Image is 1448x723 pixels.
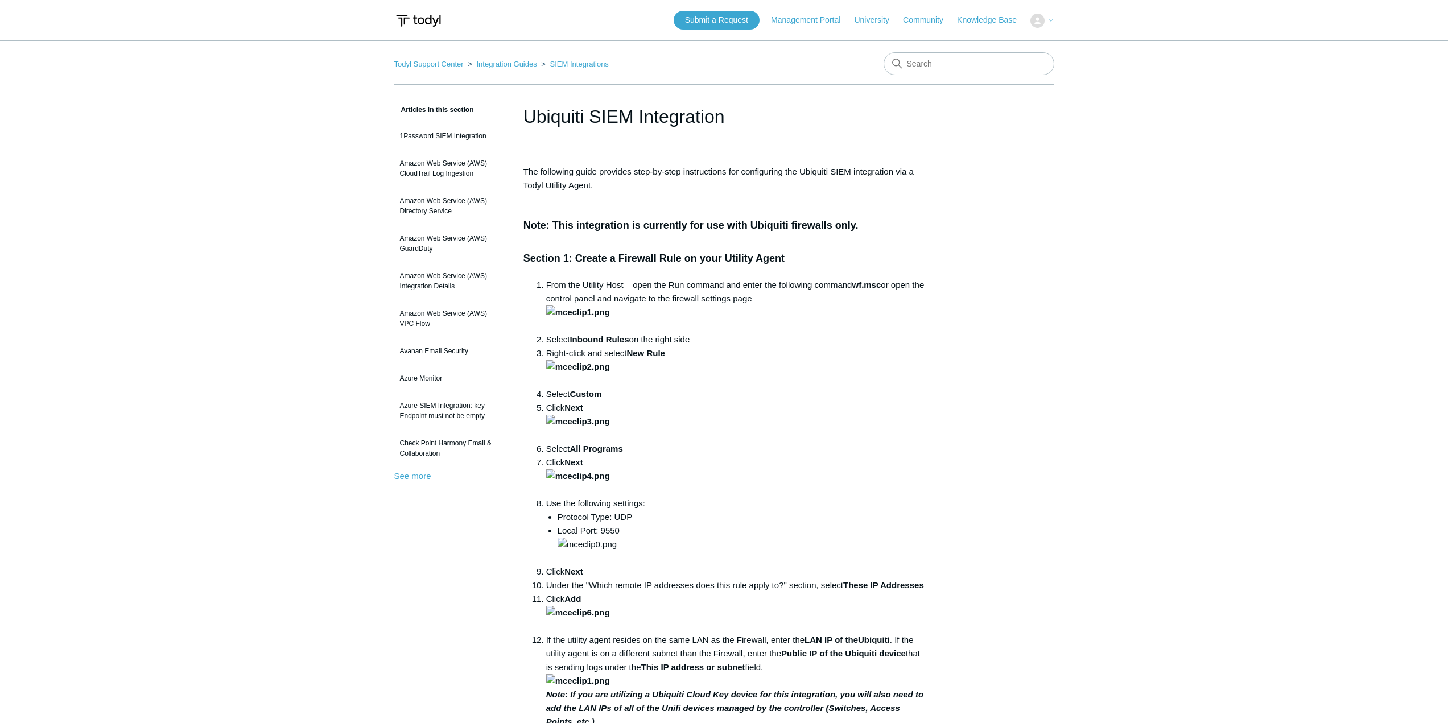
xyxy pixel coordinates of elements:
span: Articles in this section [394,106,474,114]
strong: Next [564,567,583,576]
li: Click [546,592,925,633]
a: Amazon Web Service (AWS) CloudTrail Log Ingestion [394,152,506,184]
li: Select [546,442,925,456]
a: Amazon Web Service (AWS) GuardDuty [394,228,506,259]
a: See more [394,471,431,481]
a: Amazon Web Service (AWS) VPC Flow [394,303,506,334]
h3: Note: This integration is currently for use with Ubiquiti firewalls only. Section 1: Create a Fir... [523,201,925,266]
a: Submit a Request [674,11,760,30]
strong: Inbound Rules [570,334,629,344]
strong: Next [546,403,610,426]
img: mceclip0.png [558,538,617,551]
h1: Ubiquiti SIEM Integration [523,103,925,130]
li: SIEM Integrations [539,60,609,68]
li: Local Port: 9550 [558,524,925,565]
a: Azure SIEM Integration: key Endpoint must not be empty [394,395,506,427]
li: Select on the right side [546,333,925,346]
li: Todyl Support Center [394,60,466,68]
a: Avanan Email Security [394,340,506,362]
img: mceclip4.png [546,469,610,483]
a: Integration Guides [476,60,537,68]
input: Search [884,52,1054,75]
li: Right-click and select [546,346,925,387]
strong: Next [546,457,610,481]
a: Management Portal [771,14,852,26]
strong: These IP Addresses [843,580,924,590]
strong: All Programs [570,444,622,453]
img: Todyl Support Center Help Center home page [394,10,443,31]
p: The following guide provides step-by-step instructions for configuring the Ubiquiti SIEM integrat... [523,165,925,192]
li: Click [546,456,925,497]
a: Todyl Support Center [394,60,464,68]
strong: LAN IP of the [805,635,858,644]
strong: Public IP of the Ubiquiti device [781,648,906,658]
li: Integration Guides [465,60,539,68]
strong: Custom [570,389,601,399]
img: mceclip1.png [546,674,610,688]
a: Knowledge Base [957,14,1028,26]
img: mceclip6.png [546,606,610,619]
li: Use the following settings: [546,497,925,565]
a: Community [903,14,955,26]
strong: Add [546,594,610,617]
a: SIEM Integrations [550,60,609,68]
img: mceclip3.png [546,415,610,428]
strong: New Rule [626,348,665,358]
li: From the Utility Host – open the Run command and enter the following command or open the control ... [546,278,925,333]
li: Protocol Type: UDP [558,510,925,524]
strong: This IP address or subnet [641,662,745,672]
img: mceclip2.png [546,360,610,374]
a: Azure Monitor [394,367,506,389]
li: Select [546,387,925,401]
a: University [854,14,900,26]
strong: wf.msc [852,280,881,290]
li: Click [546,565,925,579]
li: Click [546,401,925,442]
li: Under the "Which remote IP addresses does this rule apply to?" section, select [546,579,925,592]
a: Amazon Web Service (AWS) Integration Details [394,265,506,297]
a: Amazon Web Service (AWS) Directory Service [394,190,506,222]
a: Check Point Harmony Email & Collaboration [394,432,506,464]
strong: Ubiquiti [858,635,890,644]
a: 1Password SIEM Integration [394,125,506,147]
img: mceclip1.png [546,305,610,319]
